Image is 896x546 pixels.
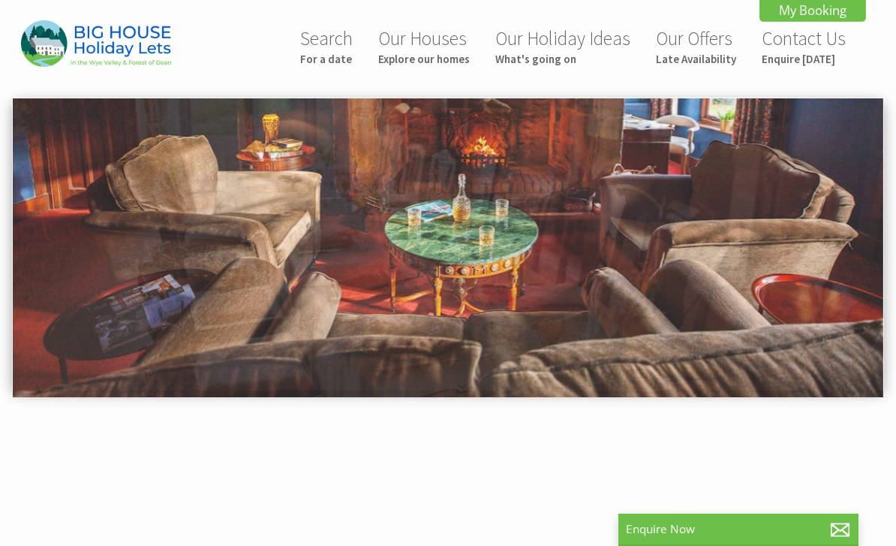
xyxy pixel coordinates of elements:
a: Our Holiday IdeasWhat's going on [495,26,630,66]
small: For a date [300,52,353,66]
iframe: Customer reviews powered by Trustpilot [9,433,887,545]
small: Late Availability [656,52,736,66]
p: Enquire Now [626,521,851,537]
img: Big House Holiday Lets [21,20,171,66]
small: What's going on [495,52,630,66]
small: Explore our homes [378,52,470,66]
small: Enquire [DATE] [762,52,846,66]
a: Contact UsEnquire [DATE] [762,26,846,66]
a: SearchFor a date [300,26,353,66]
a: Our OffersLate Availability [656,26,736,66]
a: Our HousesExplore our homes [378,26,470,66]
